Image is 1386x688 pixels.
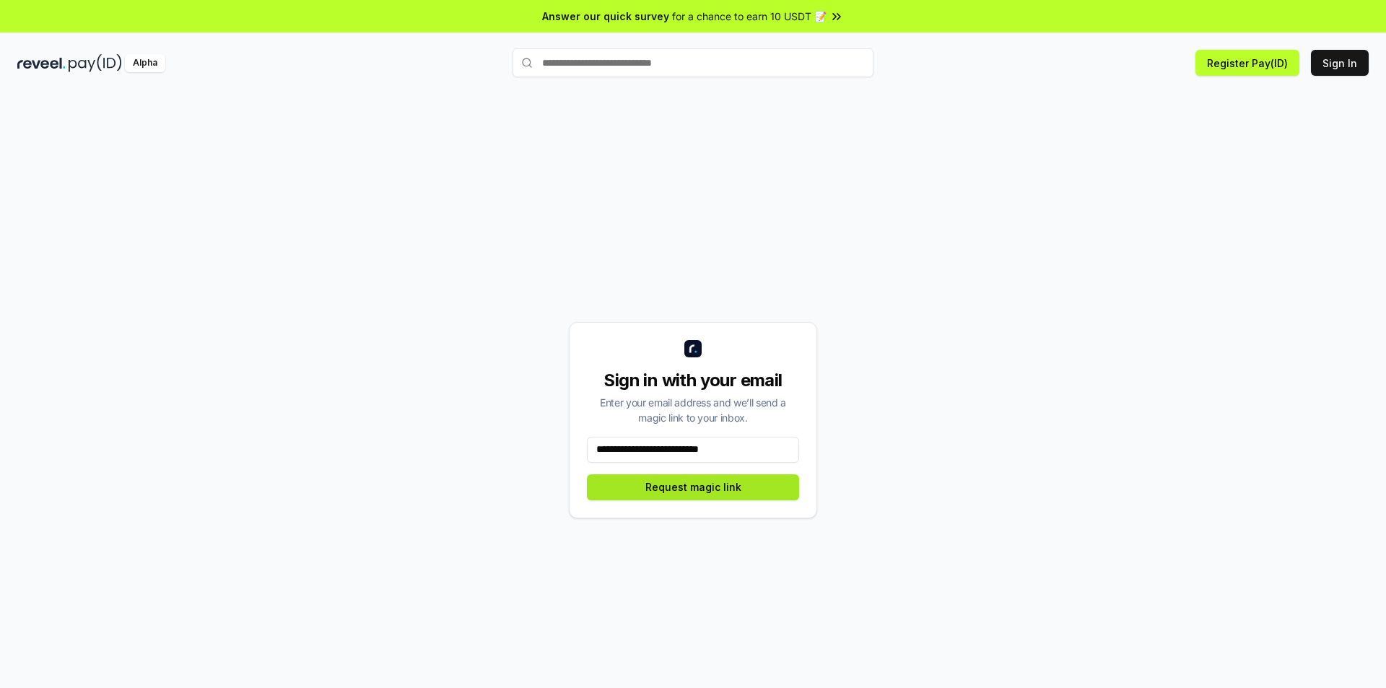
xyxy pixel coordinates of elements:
[542,9,669,24] span: Answer our quick survey
[587,369,799,392] div: Sign in with your email
[587,395,799,425] div: Enter your email address and we’ll send a magic link to your inbox.
[587,474,799,500] button: Request magic link
[672,9,827,24] span: for a chance to earn 10 USDT 📝
[17,54,66,72] img: reveel_dark
[1311,50,1369,76] button: Sign In
[684,340,702,357] img: logo_small
[125,54,165,72] div: Alpha
[69,54,122,72] img: pay_id
[1195,50,1299,76] button: Register Pay(ID)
